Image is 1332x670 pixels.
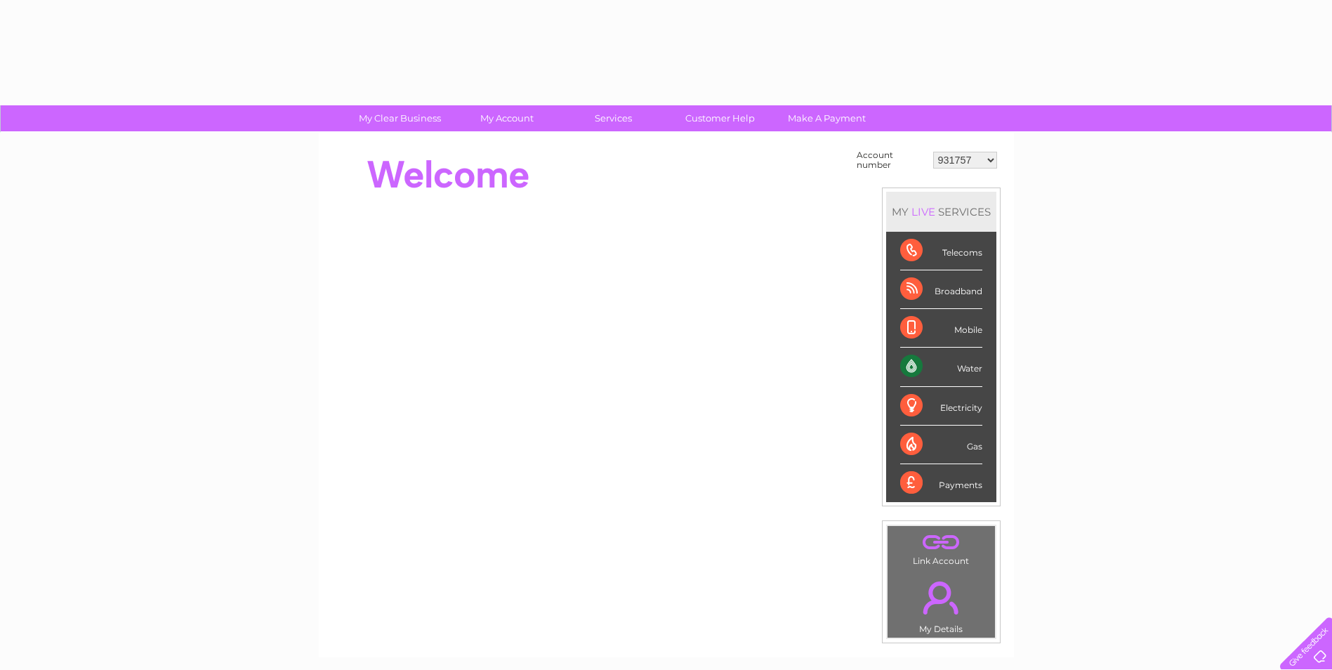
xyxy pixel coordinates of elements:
a: Customer Help [662,105,778,131]
a: My Account [449,105,565,131]
div: Electricity [900,387,982,426]
div: LIVE [909,205,938,218]
a: . [891,573,991,622]
div: Telecoms [900,232,982,270]
a: Make A Payment [769,105,885,131]
div: Water [900,348,982,386]
td: My Details [887,570,996,638]
div: Gas [900,426,982,464]
a: My Clear Business [342,105,458,131]
td: Account number [853,147,930,173]
a: . [891,530,991,554]
div: Payments [900,464,982,502]
div: Mobile [900,309,982,348]
div: MY SERVICES [886,192,996,232]
td: Link Account [887,525,996,570]
div: Broadband [900,270,982,309]
a: Services [555,105,671,131]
